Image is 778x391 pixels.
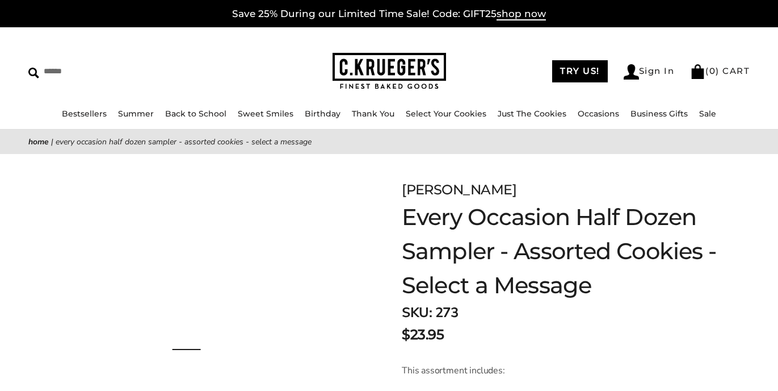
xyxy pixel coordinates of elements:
span: | [51,136,53,147]
img: Bag [690,64,705,79]
a: Select Your Cookies [406,109,486,119]
span: This assortment includes: [402,364,505,377]
img: Account [624,64,639,80]
a: Sign In [624,64,675,80]
a: Bestsellers [62,109,107,119]
a: Home [28,136,49,147]
div: [PERSON_NAME] [402,180,721,200]
span: 0 [709,65,716,76]
span: 273 [435,303,459,322]
a: Thank You [352,109,394,119]
a: TRY US! [552,60,608,82]
input: Search [28,63,196,80]
img: C.KRUEGER'S [333,53,446,90]
span: shop now [497,8,546,20]
a: Sweet Smiles [238,109,293,119]
a: Back to School [165,109,226,119]
a: Sale [699,109,716,119]
a: Save 25% During our Limited Time Sale! Code: GIFT25shop now [232,8,546,20]
a: Birthday [305,109,340,119]
img: Search [28,68,39,78]
strong: SKU: [402,303,432,322]
span: $23.95 [402,325,444,345]
nav: breadcrumbs [28,135,750,148]
a: Just The Cookies [498,109,566,119]
a: Occasions [578,109,619,119]
a: Summer [118,109,154,119]
span: Every Occasion Half Dozen Sampler - Assorted Cookies - Select a Message [56,136,312,147]
a: Business Gifts [630,109,688,119]
h1: Every Occasion Half Dozen Sampler - Assorted Cookies - Select a Message [402,200,721,302]
a: (0) CART [690,65,750,76]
